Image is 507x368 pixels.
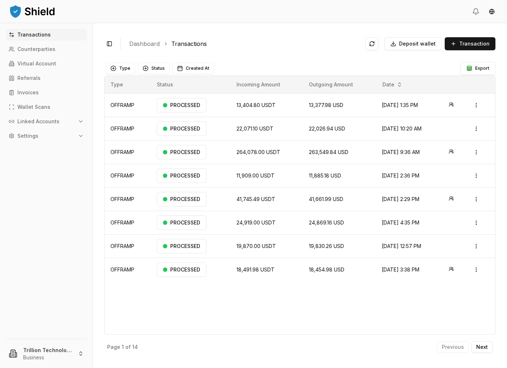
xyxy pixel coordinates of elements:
button: Export [460,62,495,75]
p: of [125,345,131,350]
a: Virtual Account [6,58,87,69]
button: Status [138,63,169,74]
div: PROCESSED [157,215,206,230]
a: Wallet Scans [6,101,87,113]
span: 264,078.00 USDT [236,149,280,155]
p: Counterparties [17,47,55,52]
span: [DATE] 3:38 PM [382,266,419,273]
td: OFFRAMP [105,164,151,187]
span: 18,454.98 USD [309,266,344,273]
span: [DATE] 2:29 PM [382,196,419,202]
button: Next [472,341,493,353]
span: 41,661.99 USD [309,196,343,202]
p: Referrals [17,76,41,81]
span: [DATE] 9:36 AM [382,149,420,155]
span: 18,491.98 USDT [236,266,275,273]
p: Page [107,345,120,350]
span: 22,071.10 USDT [236,125,273,132]
p: Next [476,345,488,350]
button: Trillion Technologies and Trading LLCBusiness [3,342,89,365]
p: 1 [122,345,124,350]
p: Trillion Technologies and Trading LLC [23,346,72,354]
td: OFFRAMP [105,258,151,281]
button: Deposit wallet [384,37,442,50]
a: Referrals [6,72,87,84]
td: OFFRAMP [105,93,151,117]
span: [DATE] 2:36 PM [382,172,419,179]
td: OFFRAMP [105,117,151,140]
button: Transaction [445,37,495,50]
td: OFFRAMP [105,187,151,211]
td: OFFRAMP [105,140,151,164]
td: OFFRAMP [105,211,151,234]
a: Transactions [171,39,207,48]
img: ShieldPay Logo [9,4,56,18]
th: Type [105,76,151,93]
span: 11,885.18 USD [309,172,341,179]
span: [DATE] 12:57 PM [382,243,421,249]
p: Wallet Scans [17,104,50,110]
span: [DATE] 1:35 PM [382,102,418,108]
div: PROCESSED [157,262,206,277]
th: Outgoing Amount [303,76,376,93]
a: Counterparties [6,43,87,55]
button: Settings [6,130,87,142]
span: 11,909.00 USDT [236,172,275,179]
th: Incoming Amount [231,76,303,93]
span: 13,377.98 USD [309,102,343,108]
p: Virtual Account [17,61,56,66]
span: 263,549.84 USD [309,149,348,155]
button: Type [106,63,135,74]
span: 19,830.26 USD [309,243,344,249]
p: Transactions [17,32,51,37]
a: Invoices [6,87,87,98]
div: PROCESSED [157,98,206,112]
span: [DATE] 10:20 AM [382,125,422,132]
th: Status [151,76,231,93]
button: Date [380,79,405,90]
td: OFFRAMP [105,234,151,258]
span: Deposit wallet [399,40,436,47]
p: Business [23,354,72,361]
nav: breadcrumb [129,39,360,48]
div: PROCESSED [157,239,206,253]
span: 24,919.00 USDT [236,219,276,226]
span: 41,745.49 USDT [236,196,275,202]
span: 24,869.16 USD [309,219,344,226]
div: PROCESSED [157,168,206,183]
p: Settings [17,133,38,138]
p: Linked Accounts [17,119,59,124]
span: 22,026.94 USD [309,125,345,132]
span: Transaction [459,40,490,47]
span: 13,404.80 USDT [236,102,276,108]
span: 19,870.00 USDT [236,243,276,249]
p: Invoices [17,90,39,95]
p: 14 [132,345,138,350]
div: PROCESSED [157,145,206,159]
button: Linked Accounts [6,116,87,127]
span: Created At [186,65,209,71]
span: [DATE] 4:35 PM [382,219,419,226]
div: PROCESSED [157,192,206,206]
a: Dashboard [129,39,160,48]
div: PROCESSED [157,121,206,136]
a: Transactions [6,29,87,40]
button: Created At [172,63,214,74]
